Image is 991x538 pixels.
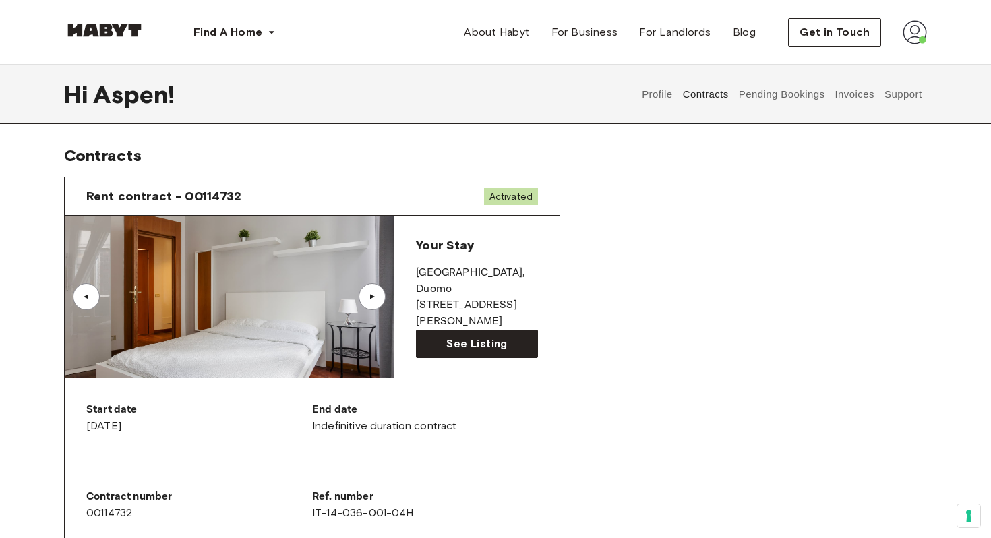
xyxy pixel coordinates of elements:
[312,489,538,521] div: IT-14-036-001-04H
[737,65,827,124] button: Pending Bookings
[681,65,730,124] button: Contracts
[628,19,721,46] a: For Landlords
[93,80,175,109] span: Aspen !
[464,24,529,40] span: About Habyt
[722,19,767,46] a: Blog
[193,24,262,40] span: Find A Home
[484,188,538,205] span: Activated
[86,188,242,204] span: Rent contract - 00114732
[453,19,540,46] a: About Habyt
[882,65,924,124] button: Support
[788,18,881,47] button: Get in Touch
[640,65,675,124] button: Profile
[64,80,93,109] span: Hi
[65,216,394,378] img: Image of the room
[957,504,980,527] button: Your consent preferences for tracking technologies
[416,297,538,330] p: [STREET_ADDRESS][PERSON_NAME]
[416,330,538,358] a: See Listing
[833,65,876,124] button: Invoices
[416,265,538,297] p: [GEOGRAPHIC_DATA] , Duomo
[64,146,142,165] span: Contracts
[541,19,629,46] a: For Business
[416,238,473,253] span: Your Stay
[312,402,538,418] p: End date
[800,24,870,40] span: Get in Touch
[86,489,312,505] p: Contract number
[551,24,618,40] span: For Business
[64,24,145,37] img: Habyt
[86,489,312,521] div: 00114732
[446,336,507,352] span: See Listing
[903,20,927,44] img: avatar
[637,65,927,124] div: user profile tabs
[312,489,538,505] p: Ref. number
[86,402,312,434] div: [DATE]
[80,293,93,301] div: ▲
[639,24,711,40] span: For Landlords
[312,402,538,434] div: Indefinitive duration contract
[86,402,312,418] p: Start date
[183,19,287,46] button: Find A Home
[733,24,756,40] span: Blog
[365,293,379,301] div: ▲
